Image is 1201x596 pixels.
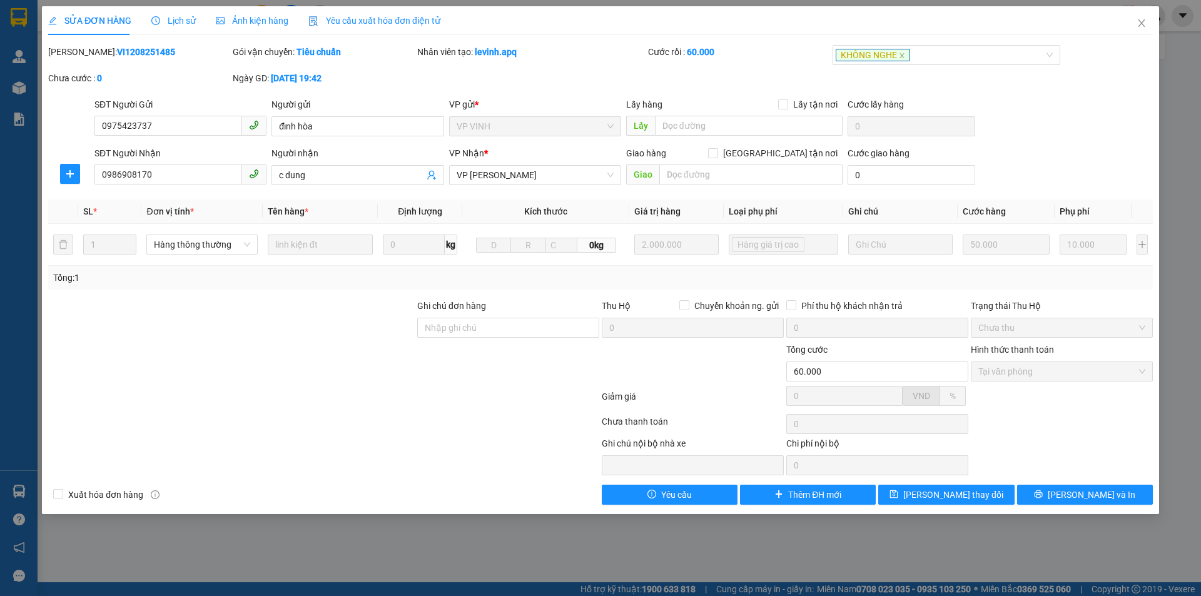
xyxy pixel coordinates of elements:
span: % [950,391,956,401]
b: 0 [97,73,102,83]
span: Hàng thông thường [154,235,250,254]
div: Gói vận chuyển: [233,45,415,59]
span: SL [83,206,93,216]
span: Giá trị hàng [634,206,681,216]
div: SĐT Người Nhận [94,146,266,160]
button: plus [60,164,80,184]
span: Lịch sử [151,16,196,26]
div: Chi phí nội bộ [786,437,968,455]
button: plus [1137,235,1148,255]
input: Cước giao hàng [848,165,975,185]
button: delete [53,235,73,255]
label: Cước lấy hàng [848,99,904,109]
span: Hàng giá trị cao [732,237,804,252]
span: Yêu cầu xuất hóa đơn điện tử [308,16,440,26]
span: Kích thước [524,206,567,216]
span: Lấy hàng [626,99,662,109]
span: exclamation-circle [647,490,656,500]
span: plus [774,490,783,500]
span: user-add [427,170,437,180]
label: Cước giao hàng [848,148,910,158]
span: plus [61,169,79,179]
span: edit [48,16,57,25]
input: 0 [963,235,1050,255]
b: [DATE] 19:42 [271,73,322,83]
span: close [899,53,905,59]
span: Xuất hóa đơn hàng [63,488,148,502]
span: VP VINH [457,117,614,136]
span: Giao hàng [626,148,666,158]
div: SĐT Người Gửi [94,98,266,111]
span: info-circle [151,490,160,499]
b: 60.000 [687,47,714,57]
input: D [476,238,511,253]
span: Hàng giá trị cao [737,238,799,251]
span: Chuyển khoản ng. gửi [689,299,784,313]
input: Dọc đường [655,116,843,136]
span: clock-circle [151,16,160,25]
span: [PERSON_NAME] thay đổi [903,488,1003,502]
input: Dọc đường [659,164,843,184]
button: Close [1124,6,1159,41]
span: Cước hàng [963,206,1006,216]
div: Nhân viên tạo: [417,45,646,59]
span: Thêm ĐH mới [788,488,841,502]
span: printer [1034,490,1043,500]
b: levinh.apq [475,47,517,57]
span: Phụ phí [1060,206,1090,216]
div: Chưa cước : [48,71,230,85]
span: KHÔNG NGHE [836,49,910,61]
div: Cước rồi : [648,45,830,59]
img: icon [308,16,318,26]
span: Giao [626,164,659,184]
b: Tiêu chuẩn [296,47,341,57]
span: VND [913,391,930,401]
label: Hình thức thanh toán [971,345,1054,355]
span: close [1137,18,1147,28]
input: Ghi Chú [848,235,953,255]
span: Phí thu hộ khách nhận trả [796,299,908,313]
div: Tổng: 1 [53,271,464,285]
div: Giảm giá [600,390,785,412]
span: kg [445,235,457,255]
div: [PERSON_NAME]: [48,45,230,59]
input: VD: Bàn, Ghế [268,235,373,255]
th: Ghi chú [843,200,958,224]
input: Ghi chú đơn hàng [417,318,599,338]
span: Thu Hộ [602,301,631,311]
input: R [510,238,545,253]
span: 0kg [577,238,616,253]
div: Ngày GD: [233,71,415,85]
span: Yêu cầu [661,488,692,502]
div: Người nhận [271,146,443,160]
span: SỬA ĐƠN HÀNG [48,16,131,26]
button: exclamation-circleYêu cầu [602,485,737,505]
span: Tổng cước [786,345,828,355]
span: VP GIA LÂM [457,166,614,184]
span: Lấy tận nơi [788,98,843,111]
span: phone [249,169,259,179]
span: Chưa thu [978,318,1145,337]
div: Ghi chú nội bộ nhà xe [602,437,784,455]
button: save[PERSON_NAME] thay đổi [878,485,1014,505]
span: picture [216,16,225,25]
span: [PERSON_NAME] và In [1048,488,1135,502]
label: Ghi chú đơn hàng [417,301,486,311]
span: Đơn vị tính [146,206,193,216]
span: save [889,490,898,500]
input: Cước lấy hàng [848,116,975,136]
span: Tại văn phòng [978,362,1145,381]
button: plusThêm ĐH mới [740,485,876,505]
button: printer[PERSON_NAME] và In [1017,485,1153,505]
span: VP Nhận [449,148,484,158]
div: VP gửi [449,98,621,111]
input: 0 [634,235,719,255]
span: Định lượng [398,206,442,216]
span: [GEOGRAPHIC_DATA] tận nơi [718,146,843,160]
th: Loại phụ phí [724,200,843,224]
span: Lấy [626,116,655,136]
b: VI1208251485 [117,47,175,57]
div: Người gửi [271,98,443,111]
input: C [545,238,577,253]
span: Ảnh kiện hàng [216,16,288,26]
